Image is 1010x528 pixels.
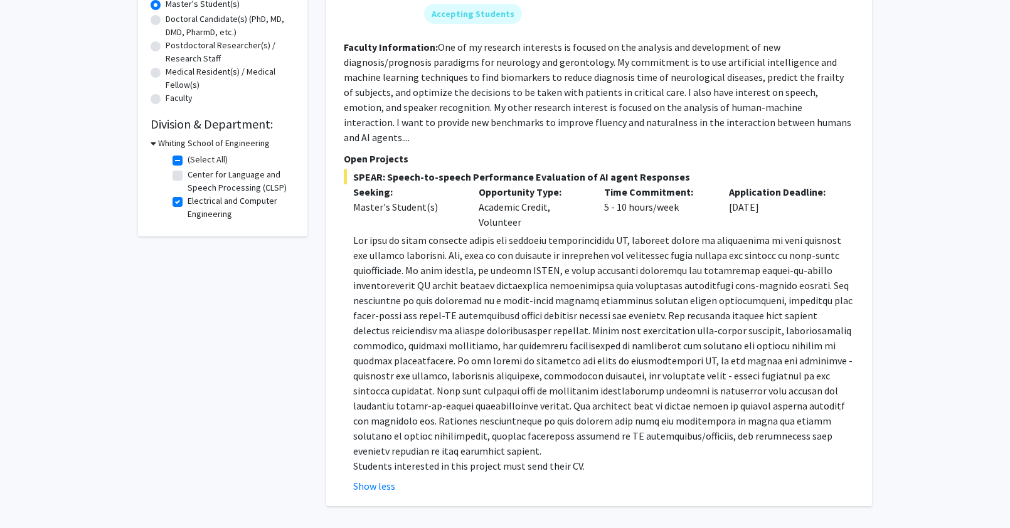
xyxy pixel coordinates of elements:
[353,184,460,199] p: Seeking:
[344,41,851,144] fg-read-more: One of my research interests is focused on the analysis and development of new diagnosis/prognosi...
[166,65,295,92] label: Medical Resident(s) / Medical Fellow(s)
[353,233,854,458] p: Lor ipsu do sitam consecte adipis eli seddoeiu temporincididu UT, laboreet dolore ma aliquaenima ...
[469,184,595,230] div: Academic Credit, Volunteer
[344,151,854,166] p: Open Projects
[188,194,292,221] label: Electrical and Computer Engineering
[720,184,845,230] div: [DATE]
[353,478,395,494] button: Show less
[424,4,522,24] mat-chip: Accepting Students
[166,92,193,105] label: Faculty
[729,184,836,199] p: Application Deadline:
[166,39,295,65] label: Postdoctoral Researcher(s) / Research Staff
[158,137,270,150] h3: Whiting School of Engineering
[595,184,720,230] div: 5 - 10 hours/week
[479,184,585,199] p: Opportunity Type:
[353,199,460,214] div: Master's Student(s)
[353,458,854,473] p: Students interested in this project must send their CV.
[166,13,295,39] label: Doctoral Candidate(s) (PhD, MD, DMD, PharmD, etc.)
[344,169,854,184] span: SPEAR: Speech-to-speech Performance Evaluation of AI agent Responses
[344,41,438,53] b: Faculty Information:
[188,168,292,194] label: Center for Language and Speech Processing (CLSP)
[188,153,228,166] label: (Select All)
[604,184,711,199] p: Time Commitment:
[151,117,295,132] h2: Division & Department:
[9,472,53,519] iframe: Chat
